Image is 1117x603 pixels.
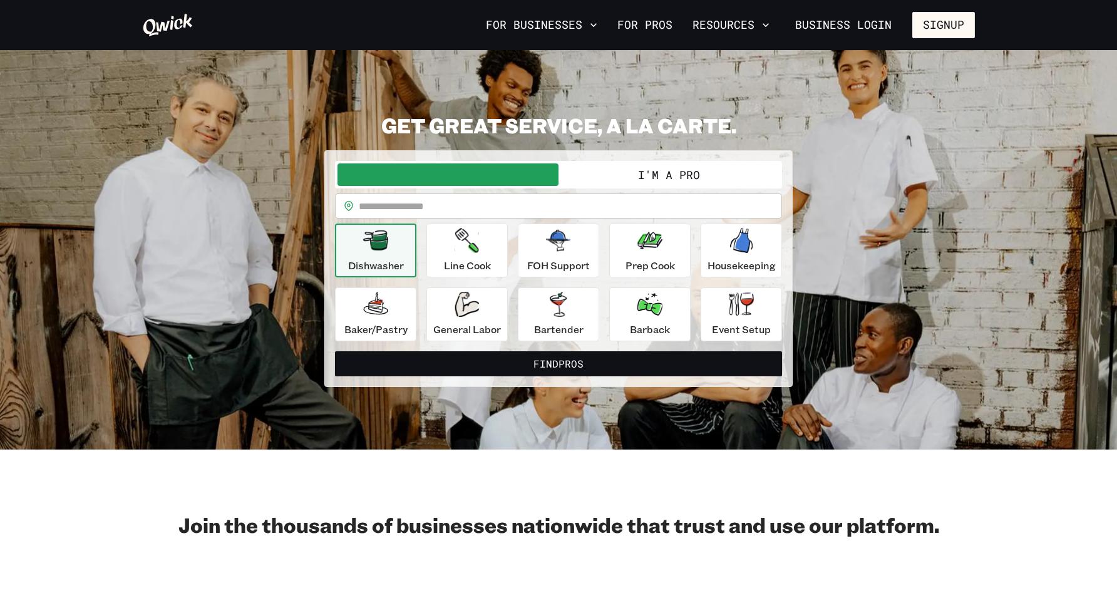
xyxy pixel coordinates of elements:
[708,258,776,273] p: Housekeeping
[481,14,602,36] button: For Businesses
[426,287,508,341] button: General Labor
[609,224,691,277] button: Prep Cook
[625,258,675,273] p: Prep Cook
[337,163,558,186] button: I'm a Business
[785,12,902,38] a: Business Login
[433,322,501,337] p: General Labor
[687,14,775,36] button: Resources
[558,163,780,186] button: I'm a Pro
[426,224,508,277] button: Line Cook
[630,322,670,337] p: Barback
[335,351,782,376] button: FindPros
[444,258,491,273] p: Line Cook
[142,512,975,537] h2: Join the thousands of businesses nationwide that trust and use our platform.
[612,14,677,36] a: For Pros
[518,224,599,277] button: FOH Support
[712,322,771,337] p: Event Setup
[324,113,793,138] h2: GET GREAT SERVICE, A LA CARTE.
[527,258,590,273] p: FOH Support
[701,287,782,341] button: Event Setup
[609,287,691,341] button: Barback
[912,12,975,38] button: Signup
[335,287,416,341] button: Baker/Pastry
[701,224,782,277] button: Housekeeping
[518,287,599,341] button: Bartender
[335,224,416,277] button: Dishwasher
[348,258,404,273] p: Dishwasher
[534,322,584,337] p: Bartender
[344,322,408,337] p: Baker/Pastry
